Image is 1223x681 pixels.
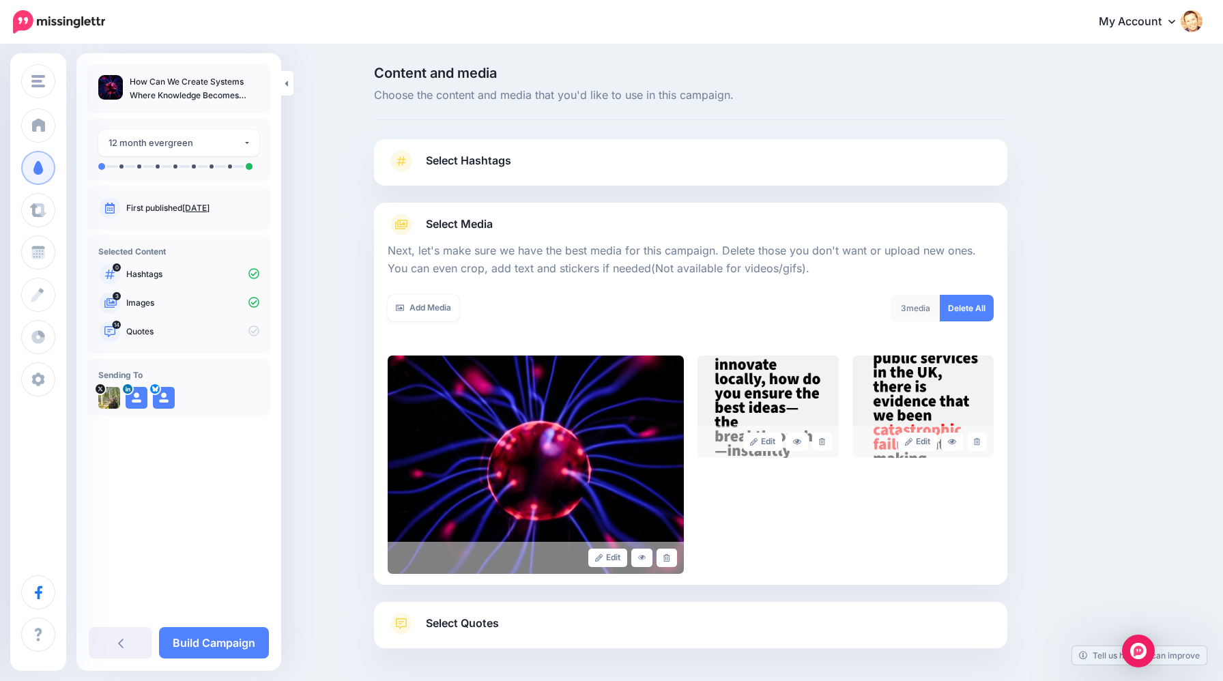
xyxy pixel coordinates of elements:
[891,295,940,321] div: media
[98,246,259,257] h4: Selected Content
[109,135,243,151] div: 12 month evergreen
[98,387,120,409] img: pA-qi3WN-1146.jpg
[940,295,994,321] a: Delete All
[898,433,937,451] a: Edit
[126,268,259,280] p: Hashtags
[113,321,121,329] span: 14
[113,263,121,272] span: 0
[98,130,259,156] button: 12 month evergreen
[1085,5,1203,39] a: My Account
[126,297,259,309] p: Images
[130,75,259,102] p: How Can We Create Systems Where Knowledge Becomes Contagious?
[426,151,511,170] span: Select Hashtags
[126,325,259,338] p: Quotes
[388,356,684,574] img: 789af661431490813b4600e91ec2fe41_large.jpg
[388,613,994,648] a: Select Quotes
[852,356,994,458] img: ZO0C1L00D5RTK51N3W1SPM1CKCNPDU2V_large.png
[743,433,782,451] a: Edit
[374,66,1007,80] span: Content and media
[588,549,627,567] a: Edit
[374,87,1007,104] span: Choose the content and media that you'd like to use in this campaign.
[388,150,994,186] a: Select Hashtags
[388,295,459,321] a: Add Media
[1072,646,1207,665] a: Tell us how we can improve
[153,387,175,409] img: user_default_image.png
[697,356,839,458] img: E3CA10O781W1KQON2XHJ6I5PY3O8RQAQ_large.png
[113,292,121,300] span: 3
[126,202,259,214] p: First published
[98,370,259,380] h4: Sending To
[388,214,994,235] a: Select Media
[98,75,123,100] img: 789af661431490813b4600e91ec2fe41_thumb.jpg
[13,10,105,33] img: Missinglettr
[182,203,210,213] a: [DATE]
[31,75,45,87] img: menu.png
[126,387,147,409] img: user_default_image.png
[426,215,493,233] span: Select Media
[388,235,994,574] div: Select Media
[901,303,906,313] span: 3
[426,614,499,633] span: Select Quotes
[1122,635,1155,667] div: Open Intercom Messenger
[388,242,994,278] p: Next, let's make sure we have the best media for this campaign. Delete those you don't want or up...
